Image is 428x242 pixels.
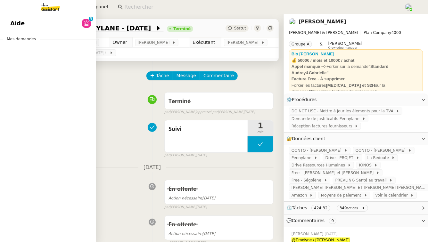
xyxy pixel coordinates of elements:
[90,17,92,22] p: 3
[292,108,396,114] span: DO NOT USE - Mettre à jour les élements pour la TVA
[286,96,320,103] span: ⚙️
[169,196,202,200] span: Action nécessaire
[248,130,273,135] span: min
[3,36,40,42] span: Mes demandes
[164,109,255,115] small: [PERSON_NAME] [PERSON_NAME]
[284,214,428,227] div: 💬Commentaires 9
[138,163,166,172] span: [DATE]
[164,153,207,158] small: [PERSON_NAME]
[164,109,170,115] span: par
[164,213,175,218] span: false
[173,27,191,31] div: Terminé
[196,153,207,158] span: [DATE]
[169,125,244,134] span: Suivi
[325,155,356,161] span: Drive - PROJET
[284,93,428,106] div: ⚙️Procédures
[311,205,330,211] nz-tag: 424:32
[203,72,234,79] span: Commentaire
[169,186,196,192] span: En attente
[328,41,362,46] span: [PERSON_NAME]
[292,64,326,69] strong: Appel manqué -->
[292,58,355,63] strong: 💰 5000€ / mois et 1000€ / achat
[164,117,175,122] span: false
[173,71,200,80] button: Message
[347,206,358,210] small: actions
[110,37,132,48] td: Owner
[286,135,328,142] span: 🔐
[164,177,175,182] span: false
[284,202,428,214] div: ⏲️Tâches 424:32 349actions
[292,136,325,141] span: Données client
[292,64,389,75] strong: "Standard Audrey&Gabrielle"
[286,218,339,223] span: 💬
[90,51,107,55] span: ([DATE])
[299,19,346,25] a: [PERSON_NAME]
[196,109,218,115] span: approuvé par
[391,30,401,35] span: 4000
[292,162,348,168] span: Drive Ressources Humaines
[146,71,173,80] button: Tâche
[356,147,408,154] span: QONTO - [PERSON_NAME]
[292,205,307,210] span: Tâches
[292,63,420,76] div: Forker sur la demande
[234,26,246,30] span: Statut
[326,83,375,88] strong: [MEDICAL_DATA] et S2H
[284,133,428,145] div: 🔐Données client
[359,162,374,168] span: IONOS
[320,41,323,49] span: &
[164,153,170,158] span: par
[364,30,391,35] span: Plan Company
[169,231,215,236] span: [DATE]
[335,177,389,183] span: PREVLINK- Santé au travail
[289,30,358,35] span: [PERSON_NAME] & [PERSON_NAME]
[367,155,391,161] span: La Redoute
[10,19,25,28] span: Aide
[164,89,175,94] span: false
[292,77,345,81] strong: Facture Free - À supprimer
[292,52,334,56] a: Bio [PERSON_NAME]
[124,3,398,12] input: Rechercher
[292,170,376,176] span: Free - [PERSON_NAME] et [PERSON_NAME]
[292,147,344,154] span: QONTO - [PERSON_NAME]
[292,218,325,223] span: Commentaires
[169,99,191,104] span: Terminé
[292,184,427,191] span: [PERSON_NAME] [PERSON_NAME] ET [PERSON_NAME] [PERSON_NAME]
[164,205,170,210] span: par
[328,46,358,50] span: Knowledge manager
[169,231,202,236] span: Action nécessaire
[289,41,312,47] nz-tag: Groupe A
[329,218,337,224] nz-tag: 9
[340,206,347,210] span: 349
[289,18,296,25] img: users%2FfjlNmCTkLiVoA3HQjY3GA5JXGxb2%2Favatar%2Fstarofservice_97480retdsc0392.png
[226,39,261,46] span: [PERSON_NAME]
[244,109,255,115] span: [DATE]
[292,192,309,198] span: Amazon
[190,37,221,48] td: Exécutant
[375,192,410,198] span: Voir le calendrier
[89,17,93,21] nz-badge-sup: 3
[248,122,273,130] span: 1
[200,71,238,80] button: Commentaire
[292,231,325,237] span: [PERSON_NAME]
[405,4,412,11] img: users%2FPPrFYTsEAUgQy5cK5MCpqKbOX8K2%2Favatar%2FCapture%20d%E2%80%99e%CC%81cran%202023-06-05%20a%...
[325,231,339,237] span: [DATE]
[292,123,355,129] span: Réception factures fournisseurs
[292,177,324,183] span: Free - Ségolène
[196,205,207,210] span: [DATE]
[328,41,362,49] app-user-label: Knowledge manager
[164,205,207,210] small: [PERSON_NAME]
[292,82,420,95] div: Forker les factures sur la demande
[292,97,317,102] span: Procédures
[292,155,314,161] span: Pennylane
[321,192,364,198] span: Moyens de paiement
[177,72,196,79] span: Message
[169,196,215,200] span: [DATE]
[169,222,196,228] span: En attente
[292,116,362,122] span: Demande de justificatifs Pennylane
[286,205,371,210] span: ⏲️
[309,89,377,94] strong: "Réception factures fournisseurs"
[156,72,169,79] span: Tâche
[138,39,172,46] span: [PERSON_NAME]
